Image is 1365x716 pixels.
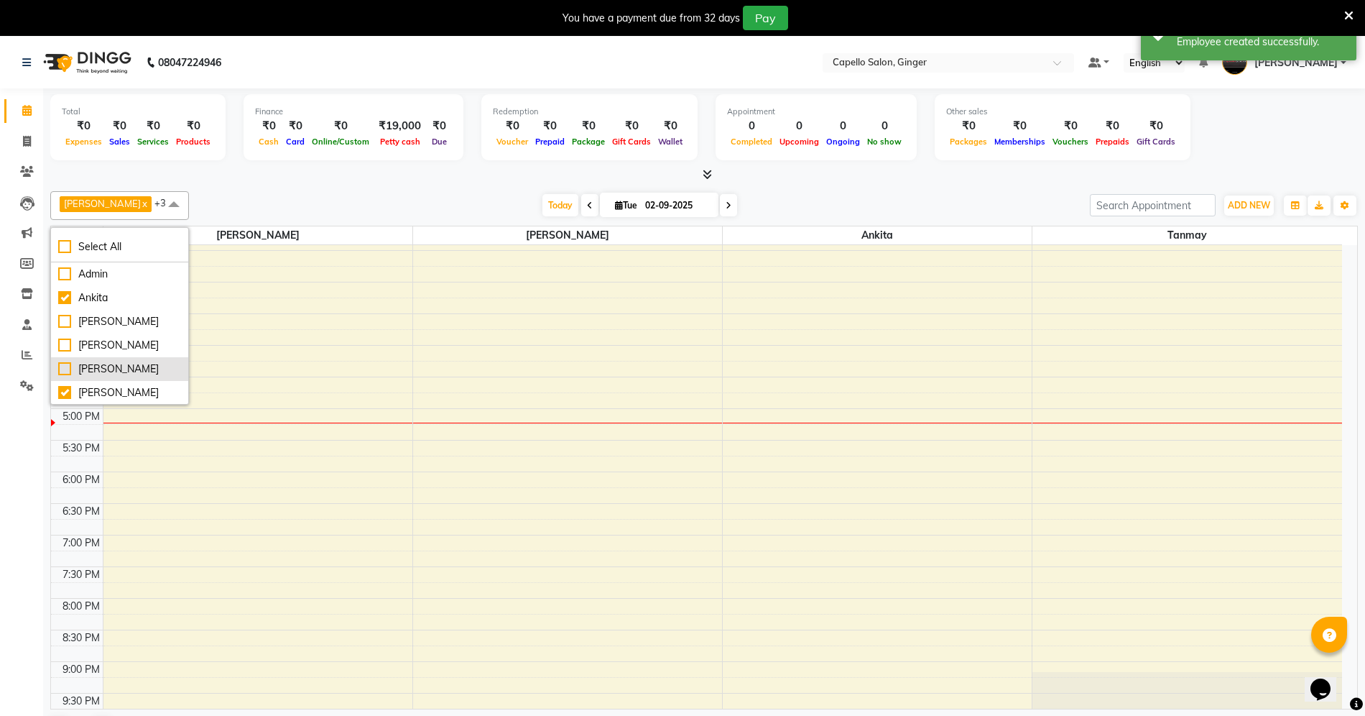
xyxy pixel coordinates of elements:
span: Gift Cards [1133,137,1179,147]
div: ₹0 [1049,118,1092,134]
div: ₹0 [134,118,172,134]
div: ₹0 [493,118,532,134]
div: ₹0 [255,118,282,134]
span: Expenses [62,137,106,147]
div: ₹0 [654,118,686,134]
button: ADD NEW [1224,196,1274,216]
div: 6:00 PM [60,472,103,487]
span: +3 [154,197,177,208]
button: Pay [743,6,788,30]
div: ₹0 [609,118,654,134]
input: Search Appointment [1090,194,1216,216]
span: Memberships [991,137,1049,147]
div: Other sales [946,106,1179,118]
div: [PERSON_NAME] [58,314,181,329]
div: 5:30 PM [60,441,103,456]
span: Wallet [654,137,686,147]
div: 5:00 PM [60,409,103,424]
div: ₹0 [946,118,991,134]
div: Finance [255,106,452,118]
span: Voucher [493,137,532,147]
span: ADD NEW [1228,200,1270,211]
span: Completed [727,137,776,147]
div: Admin [58,267,181,282]
div: [PERSON_NAME] [58,362,181,377]
div: ₹0 [427,118,452,134]
div: 0 [727,118,776,134]
span: Prepaids [1092,137,1133,147]
div: Select All [58,239,181,254]
div: ₹0 [282,118,308,134]
span: [PERSON_NAME] [1254,55,1338,70]
span: Card [282,137,308,147]
div: [PERSON_NAME] [58,385,181,400]
div: 0 [776,118,823,134]
span: Vouchers [1049,137,1092,147]
div: Ankita [58,290,181,306]
div: ₹0 [308,118,373,134]
div: 8:30 PM [60,630,103,646]
div: 6:30 PM [60,504,103,519]
div: [PERSON_NAME] [58,338,181,353]
div: Redemption [493,106,686,118]
span: Cash [255,137,282,147]
div: Employee created successfully. [1177,35,1346,50]
span: Package [568,137,609,147]
div: ₹19,000 [373,118,427,134]
span: Tanmay [1032,226,1342,244]
span: Prepaid [532,137,568,147]
span: Sales [106,137,134,147]
span: [PERSON_NAME] [413,226,722,244]
span: Ongoing [823,137,864,147]
span: Tue [611,200,641,211]
div: 8:00 PM [60,599,103,614]
input: 2025-09-02 [641,195,713,216]
span: Online/Custom [308,137,373,147]
div: 7:00 PM [60,536,103,551]
div: Appointment [727,106,905,118]
span: Services [134,137,172,147]
div: You have a payment due from 32 days [563,11,740,26]
div: Stylist [51,226,103,242]
div: ₹0 [106,118,134,134]
span: Today [542,194,578,216]
div: ₹0 [172,118,214,134]
div: ₹0 [62,118,106,134]
span: Ankita [723,226,1032,244]
div: ₹0 [991,118,1049,134]
span: No show [864,137,905,147]
iframe: chat widget [1305,658,1351,702]
span: Gift Cards [609,137,654,147]
span: Products [172,137,214,147]
div: 9:30 PM [60,694,103,709]
div: 9:00 PM [60,662,103,677]
span: [PERSON_NAME] [64,198,141,209]
div: Total [62,106,214,118]
div: 7:30 PM [60,567,103,582]
span: Packages [946,137,991,147]
b: 08047224946 [158,42,221,83]
img: Capello Ginger [1222,50,1247,75]
div: ₹0 [532,118,568,134]
span: Due [428,137,450,147]
span: Petty cash [376,137,424,147]
div: ₹0 [1133,118,1179,134]
div: 0 [823,118,864,134]
img: logo [37,42,135,83]
div: ₹0 [568,118,609,134]
a: x [141,198,147,209]
div: 0 [864,118,905,134]
span: Upcoming [776,137,823,147]
span: [PERSON_NAME] [103,226,412,244]
div: ₹0 [1092,118,1133,134]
